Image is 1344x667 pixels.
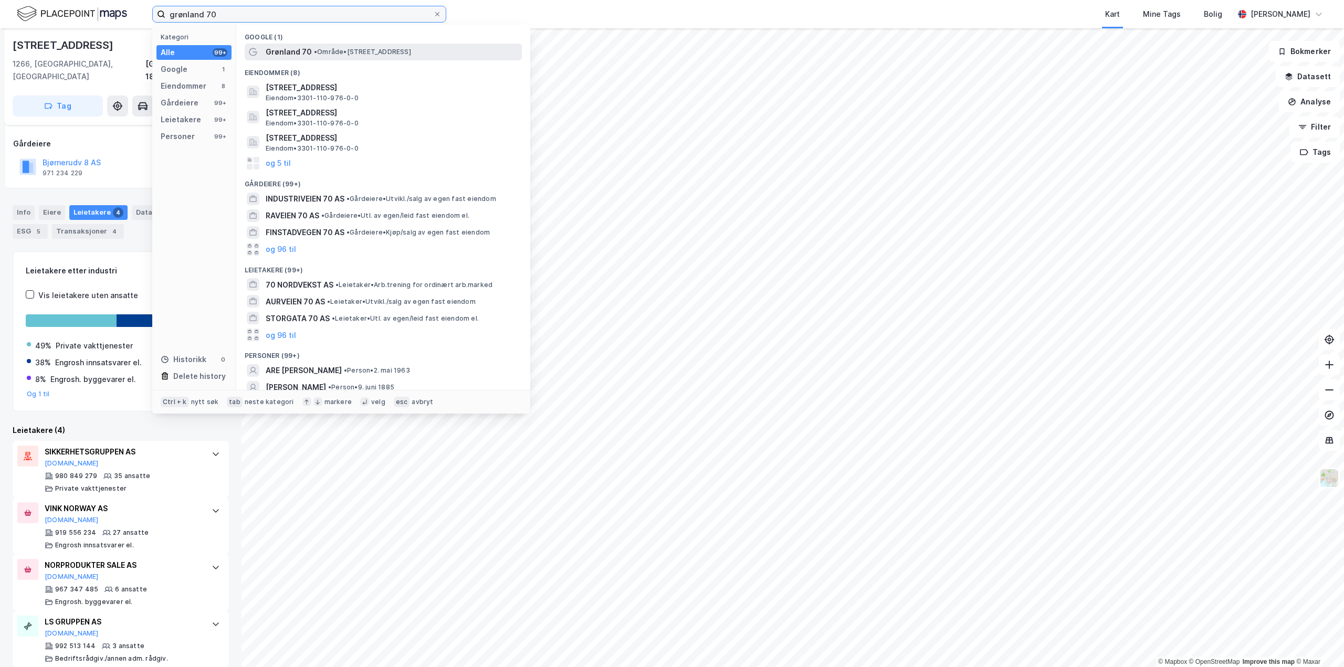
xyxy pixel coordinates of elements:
[113,528,149,537] div: 27 ansatte
[1319,468,1339,488] img: Z
[161,46,175,59] div: Alle
[213,132,227,141] div: 99+
[266,243,296,256] button: og 96 til
[1291,617,1344,667] div: Kontrollprogram for chat
[266,364,342,377] span: ARE [PERSON_NAME]
[314,48,317,56] span: •
[266,132,518,144] span: [STREET_ADDRESS]
[266,157,291,170] button: og 5 til
[13,58,145,83] div: 1266, [GEOGRAPHIC_DATA], [GEOGRAPHIC_DATA]
[314,48,411,56] span: Område • [STREET_ADDRESS]
[213,115,227,124] div: 99+
[109,226,120,237] div: 4
[55,484,127,493] div: Private vakttjenester
[328,383,394,391] span: Person • 9. juni 1885
[45,629,99,638] button: [DOMAIN_NAME]
[27,390,50,398] button: Og 1 til
[1269,41,1340,62] button: Bokmerker
[132,205,171,220] div: Datasett
[266,381,326,394] span: [PERSON_NAME]
[344,366,410,375] span: Person • 2. mai 1963
[45,573,99,581] button: [DOMAIN_NAME]
[13,224,48,239] div: ESG
[266,226,344,239] span: FINSTADVEGEN 70 AS
[45,616,201,628] div: LS GRUPPEN AS
[35,356,51,369] div: 38%
[50,373,136,386] div: Engrosh. byggevarer el.
[55,541,134,549] div: Engrosh innsatsvarer el.
[26,264,216,277] div: Leietakere etter industri
[335,281,339,289] span: •
[13,37,115,54] div: [STREET_ADDRESS]
[56,340,133,352] div: Private vakttjenester
[266,144,359,153] span: Eiendom • 3301-110-976-0-0
[266,312,330,325] span: STORGATA 70 AS
[1289,117,1340,137] button: Filter
[55,528,96,537] div: 919 556 234
[412,398,433,406] div: avbryt
[327,298,476,306] span: Leietaker • Utvikl./salg av egen fast eiendom
[55,642,96,650] div: 992 513 144
[335,281,492,289] span: Leietaker • Arb.trening for ordinært arb.marked
[38,289,138,302] div: Vis leietakere uten ansatte
[13,96,103,117] button: Tag
[346,228,350,236] span: •
[213,99,227,107] div: 99+
[1105,8,1120,20] div: Kart
[39,205,65,220] div: Eiere
[45,459,99,468] button: [DOMAIN_NAME]
[161,353,206,366] div: Historikk
[55,472,97,480] div: 980 849 279
[266,295,325,308] span: AURVEIEN 70 AS
[266,81,518,94] span: [STREET_ADDRESS]
[321,211,469,220] span: Gårdeiere • Utl. av egen/leid fast eiendom el.
[328,383,331,391] span: •
[13,424,229,437] div: Leietakere (4)
[245,398,294,406] div: neste kategori
[45,502,201,515] div: VINK NORWAY AS
[1291,617,1344,667] iframe: Chat Widget
[13,205,35,220] div: Info
[35,340,51,352] div: 49%
[219,65,227,73] div: 1
[1143,8,1181,20] div: Mine Tags
[266,119,359,128] span: Eiendom • 3301-110-976-0-0
[43,169,82,177] div: 971 234 229
[346,228,490,237] span: Gårdeiere • Kjøp/salg av egen fast eiendom
[1251,8,1310,20] div: [PERSON_NAME]
[213,48,227,57] div: 99+
[45,446,201,458] div: SIKKERHETSGRUPPEN AS
[145,58,229,83] div: [GEOGRAPHIC_DATA], 187/204
[346,195,350,203] span: •
[327,298,330,305] span: •
[55,356,142,369] div: Engrosh innsatsvarer el.
[332,314,479,323] span: Leietaker • Utl. av egen/leid fast eiendom el.
[55,654,168,663] div: Bedriftsrådgiv./annen adm. rådgiv.
[324,398,352,406] div: markere
[266,279,333,291] span: 70 NORDVEKST AS
[161,130,195,143] div: Personer
[69,205,128,220] div: Leietakere
[1189,658,1240,665] a: OpenStreetMap
[35,373,46,386] div: 8%
[394,397,410,407] div: esc
[236,343,530,362] div: Personer (99+)
[161,97,198,109] div: Gårdeiere
[165,6,433,22] input: Søk på adresse, matrikkel, gårdeiere, leietakere eller personer
[332,314,335,322] span: •
[52,224,124,239] div: Transaksjoner
[113,207,123,218] div: 4
[161,397,189,407] div: Ctrl + k
[13,137,228,150] div: Gårdeiere
[173,370,226,383] div: Delete history
[112,642,144,650] div: 3 ansatte
[1279,91,1340,112] button: Analyse
[17,5,127,23] img: logo.f888ab2527a4732fd821a326f86c7f29.svg
[45,516,99,524] button: [DOMAIN_NAME]
[45,559,201,571] div: NORPRODUKTER SALE AS
[219,82,227,90] div: 8
[1158,658,1187,665] a: Mapbox
[266,329,296,341] button: og 96 til
[371,398,385,406] div: velg
[55,598,133,606] div: Engrosh. byggevarer el.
